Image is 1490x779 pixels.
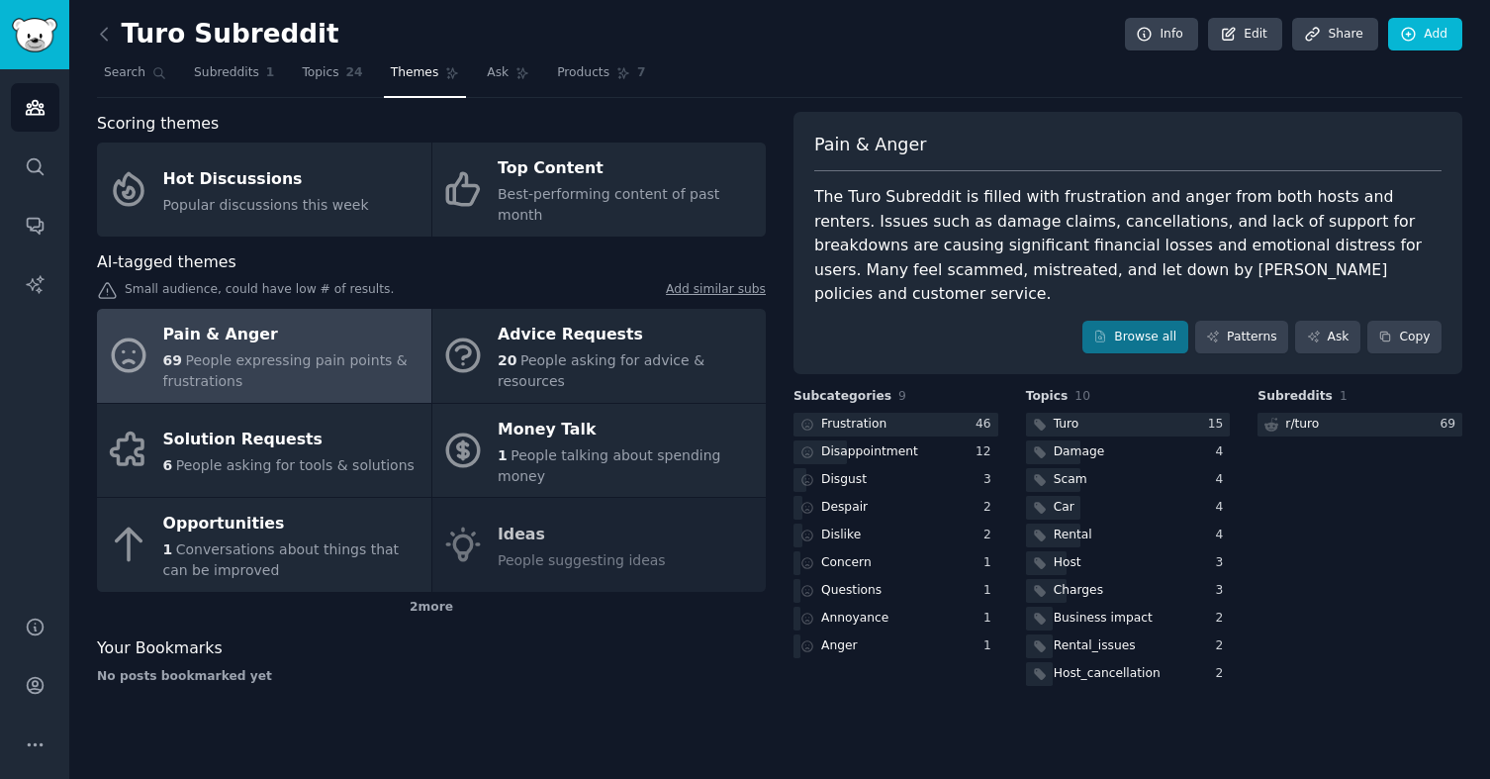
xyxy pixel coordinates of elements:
[983,610,998,628] div: 1
[793,579,998,604] a: Questions1
[1026,634,1231,659] a: Rental_issues2
[498,320,756,351] div: Advice Requests
[163,352,408,389] span: People expressing pain points & frustrations
[793,524,998,548] a: Dislike2
[163,425,415,456] div: Solution Requests
[1340,389,1348,403] span: 1
[1216,527,1231,544] div: 4
[12,18,57,52] img: GummySearch logo
[821,443,918,461] div: Disappointment
[666,281,766,302] a: Add similar subs
[1216,665,1231,683] div: 2
[793,388,891,406] span: Subcategories
[480,57,536,98] a: Ask
[163,320,421,351] div: Pain & Anger
[821,471,867,489] div: Disgust
[1295,321,1360,354] a: Ask
[1054,554,1081,572] div: Host
[550,57,652,98] a: Products7
[1054,582,1103,600] div: Charges
[821,610,888,628] div: Annoyance
[97,281,766,302] div: Small audience, could have low # of results.
[1208,18,1282,51] a: Edit
[1026,388,1069,406] span: Topics
[1026,468,1231,493] a: Scam4
[302,64,338,82] span: Topics
[1054,416,1079,434] div: Turo
[1216,554,1231,572] div: 3
[821,582,882,600] div: Questions
[163,457,173,473] span: 6
[983,471,998,489] div: 3
[821,554,872,572] div: Concern
[983,582,998,600] div: 1
[391,64,439,82] span: Themes
[814,133,926,157] span: Pain & Anger
[432,404,767,498] a: Money Talk1People talking about spending money
[498,414,756,445] div: Money Talk
[266,64,275,82] span: 1
[821,416,886,434] div: Frustration
[1216,582,1231,600] div: 3
[498,447,720,484] span: People talking about spending money
[1440,416,1462,434] div: 69
[637,64,646,82] span: 7
[1026,440,1231,465] a: Damage4
[97,143,431,237] a: Hot DiscussionsPopular discussions this week
[97,57,173,98] a: Search
[163,541,173,557] span: 1
[1026,496,1231,521] a: Car4
[793,634,998,659] a: Anger1
[1292,18,1377,51] a: Share
[793,551,998,576] a: Concern1
[1257,388,1333,406] span: Subreddits
[793,440,998,465] a: Disappointment12
[1208,416,1231,434] div: 15
[1216,610,1231,628] div: 2
[1026,413,1231,438] a: Turo15
[97,592,766,624] div: 2 more
[498,186,719,223] span: Best-performing content of past month
[97,250,236,275] span: AI-tagged themes
[983,527,998,544] div: 2
[432,143,767,237] a: Top ContentBest-performing content of past month
[898,389,906,403] span: 9
[976,416,998,434] div: 46
[557,64,609,82] span: Products
[104,64,145,82] span: Search
[97,19,339,50] h2: Turo Subreddit
[295,57,369,98] a: Topics24
[1054,527,1092,544] div: Rental
[1026,524,1231,548] a: Rental4
[821,527,861,544] div: Dislike
[1054,665,1161,683] div: Host_cancellation
[487,64,509,82] span: Ask
[1388,18,1462,51] a: Add
[97,498,431,592] a: Opportunities1Conversations about things that can be improved
[432,309,767,403] a: Advice Requests20People asking for advice & resources
[97,636,223,661] span: Your Bookmarks
[163,197,369,213] span: Popular discussions this week
[1026,662,1231,687] a: Host_cancellation2
[176,457,415,473] span: People asking for tools & solutions
[1074,389,1090,403] span: 10
[194,64,259,82] span: Subreddits
[498,447,508,463] span: 1
[983,499,998,517] div: 2
[498,153,756,185] div: Top Content
[1082,321,1188,354] a: Browse all
[793,468,998,493] a: Disgust3
[498,352,516,368] span: 20
[1026,607,1231,632] a: Business impact2
[498,352,704,389] span: People asking for advice & resources
[97,309,431,403] a: Pain & Anger69People expressing pain points & frustrations
[187,57,281,98] a: Subreddits1
[1216,637,1231,655] div: 2
[97,404,431,498] a: Solution Requests6People asking for tools & solutions
[1367,321,1442,354] button: Copy
[793,496,998,521] a: Despair2
[821,499,868,517] div: Despair
[97,668,766,686] div: No posts bookmarked yet
[163,352,182,368] span: 69
[384,57,467,98] a: Themes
